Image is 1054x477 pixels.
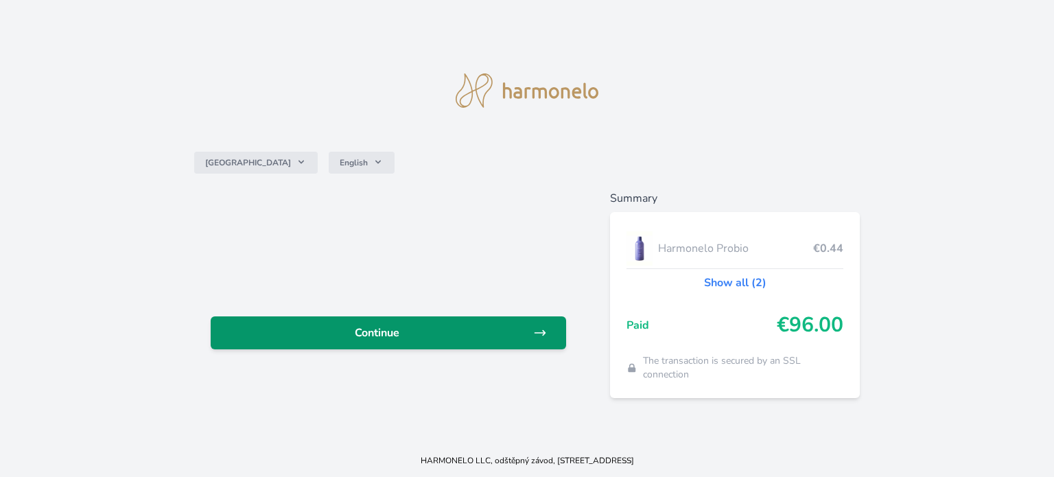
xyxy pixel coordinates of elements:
[610,190,860,207] h6: Summary
[456,73,598,108] img: logo.svg
[643,354,844,382] span: The transaction is secured by an SSL connection
[194,152,318,174] button: [GEOGRAPHIC_DATA]
[658,240,813,257] span: Harmonelo Probio
[813,240,843,257] span: €0.44
[222,325,533,341] span: Continue
[340,157,368,168] span: English
[777,313,843,338] span: €96.00
[205,157,291,168] span: [GEOGRAPHIC_DATA]
[704,275,766,291] a: Show all (2)
[626,317,777,334] span: Paid
[626,231,653,266] img: CLEAN_PROBIO_se_stinem_x-lo.jpg
[329,152,395,174] button: English
[211,316,566,349] a: Continue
